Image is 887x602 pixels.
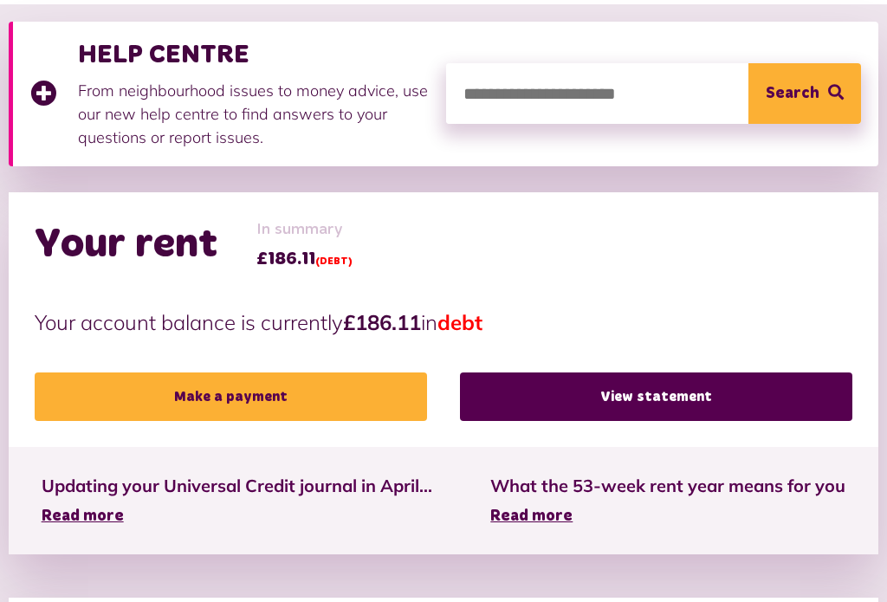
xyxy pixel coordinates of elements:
span: Search [766,64,819,125]
span: £186.11 [256,247,353,273]
span: Updating your Universal Credit journal in April... [42,474,432,500]
p: From neighbourhood issues to money advice, use our new help centre to find answers to your questi... [78,80,429,150]
span: What the 53-week rent year means for you [490,474,845,500]
strong: £186.11 [343,310,421,336]
h3: HELP CENTRE [78,40,429,71]
span: In summary [256,219,353,243]
p: Your account balance is currently in [35,307,852,339]
a: Updating your Universal Credit journal in April... Read more [42,474,432,529]
button: Search [748,64,861,125]
a: View statement [460,373,852,422]
a: What the 53-week rent year means for you Read more [490,474,845,529]
h2: Your rent [35,221,217,271]
span: Read more [42,509,124,525]
span: debt [437,310,482,336]
span: Read more [490,509,573,525]
span: (DEBT) [315,257,353,268]
a: Make a payment [35,373,427,422]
